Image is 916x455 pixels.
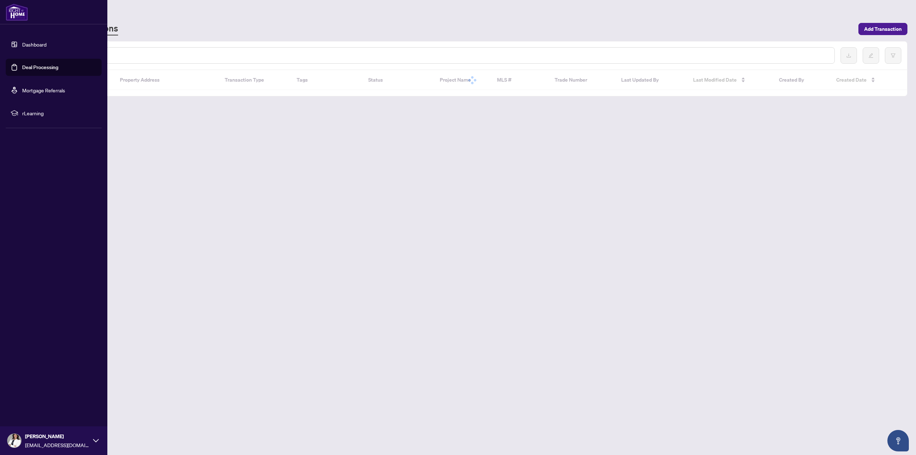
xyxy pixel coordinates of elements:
a: Dashboard [22,41,47,48]
button: filter [885,47,901,64]
a: Mortgage Referrals [22,87,65,93]
button: edit [863,47,879,64]
button: download [841,47,857,64]
button: Add Transaction [858,23,907,35]
span: [PERSON_NAME] [25,432,89,440]
span: [EMAIL_ADDRESS][DOMAIN_NAME] [25,441,89,449]
span: Add Transaction [864,23,902,35]
img: logo [6,4,28,21]
a: Deal Processing [22,64,58,71]
span: rLearning [22,109,97,117]
img: Profile Icon [8,434,21,447]
button: Open asap [887,430,909,451]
